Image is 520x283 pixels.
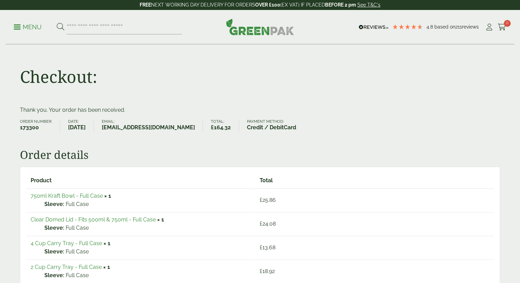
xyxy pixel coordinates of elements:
[260,268,262,274] span: £
[44,271,251,280] p: Full Case
[260,244,262,251] span: £
[44,271,64,280] strong: Sleeve:
[20,123,52,132] strong: 173300
[485,24,494,31] i: My Account
[392,24,423,30] div: 4.79 Stars
[434,24,455,30] span: Based on
[20,67,97,87] h1: Checkout:
[211,124,231,131] bdi: 164.32
[426,24,434,30] span: 4.8
[68,120,94,132] li: Date:
[498,22,506,32] a: 0
[247,123,296,132] strong: Credit / DebitCard
[104,240,110,247] strong: × 1
[31,240,102,247] a: 4 Cup Carry Tray - Full Case
[14,23,42,30] a: Menu
[498,24,506,31] i: Cart
[44,224,64,232] strong: Sleeve:
[31,264,102,270] a: 2 Cup Carry Tray - Full Case
[68,123,86,132] strong: [DATE]
[455,24,462,30] span: 211
[357,2,380,8] a: See T&C's
[260,220,262,227] span: £
[504,20,511,27] span: 0
[157,216,164,223] strong: × 1
[103,264,110,270] strong: × 1
[31,216,156,223] a: Clear Domed Lid - Fits 500ml & 750ml - Full Case
[226,19,294,35] img: GreenPak Supplies
[31,193,103,199] a: 750ml Kraft Bowl - Full Case
[14,23,42,31] p: Menu
[44,248,251,256] p: Full Case
[104,193,111,199] strong: × 1
[260,220,276,227] bdi: 24.08
[260,197,276,203] bdi: 25.86
[247,120,304,132] li: Payment method:
[26,173,255,188] th: Product
[44,200,64,208] strong: Sleeve:
[462,24,479,30] span: reviews
[44,200,251,208] p: Full Case
[102,120,203,132] li: Email:
[20,120,60,132] li: Order number:
[256,173,494,188] th: Total
[44,248,64,256] strong: Sleeve:
[255,2,280,8] strong: OVER £100
[20,106,500,114] p: Thank you. Your order has been received.
[260,244,275,251] bdi: 13.68
[211,120,239,132] li: Total:
[260,268,275,274] bdi: 18.92
[260,197,262,203] span: £
[102,123,195,132] strong: [EMAIL_ADDRESS][DOMAIN_NAME]
[325,2,356,8] strong: BEFORE 2 pm
[211,124,214,131] span: £
[359,25,389,30] img: REVIEWS.io
[20,148,500,161] h2: Order details
[44,224,251,232] p: Full Case
[140,2,151,8] strong: FREE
